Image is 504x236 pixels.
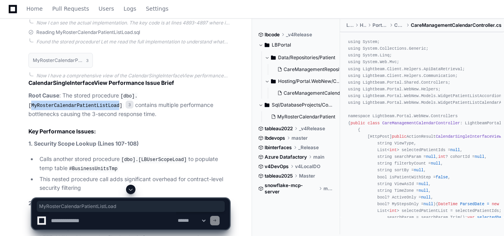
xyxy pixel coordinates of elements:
[28,91,229,119] p: : The stored procedure contains multiple performance bottlenecks causing the 3-second response time.
[258,99,334,111] button: Sql/DatabaseProjects/CombinedDatabaseNew/transactional/dbo/Stored Procedures
[36,29,140,36] span: Reading MyRosterCalendarPatientListLoad.sql
[274,64,342,75] button: CareManagementRepository.cs
[258,39,334,51] button: LBPortal
[28,127,229,135] h3: Key Performance Issues:
[278,54,335,61] span: Data/Repositories/Patient
[28,79,229,87] h2: CalendarSingleInterfaceView Performance Issue Brief
[33,58,82,63] h1: MyRosterCalendarPatientListLoad.sql
[124,6,136,11] span: Logs
[436,175,448,180] span: false
[392,134,406,139] span: public
[431,161,441,166] span: null
[36,20,229,26] div: Now I can see the actual implementation. The key code is at lines 4893-4897 where it calls the st...
[272,102,334,108] span: Sql/DatabaseProjects/CombinedDatabaseNew/transactional/dbo/Stored Procedures
[265,135,285,141] span: lbdevops
[265,173,293,179] span: tableau2025
[271,77,276,86] svg: Directory
[37,175,229,193] li: This nested procedure call adds significant overhead for contract-level security filtering
[450,148,460,152] span: null
[298,144,319,151] span: _Release
[436,134,501,139] span: CalendarSingleInterfaceView
[419,182,429,186] span: null
[36,39,229,45] div: Found the stored procedure! Let me read the full implementation to understand what complex operat...
[346,22,354,28] span: LBPortal
[265,154,307,160] span: Azure Datafactory
[126,101,134,109] span: 3
[265,51,340,64] button: Data/Repositories/Patient
[284,90,373,96] span: CareManagementCalendarController.cs
[28,53,93,68] button: MyRosterCalendarPatientListLoad.sql3
[146,6,168,11] span: Settings
[265,40,269,50] svg: Directory
[426,154,436,159] span: null
[86,57,88,64] span: 3
[271,53,276,62] svg: Directory
[268,111,336,122] button: MyRosterCalendarPatientListLoad.sql
[39,203,222,210] span: MyRosterCalendarPatientListLoad
[265,163,289,170] span: v4DevOps
[265,32,280,38] span: lbcode
[28,140,139,147] strong: 1. Security Scope Lookup (Lines 107-108)
[438,154,445,159] span: int
[274,88,342,99] button: CareManagementCalendarController.cs
[368,121,380,125] span: class
[351,121,365,125] span: public
[286,32,312,38] span: _v4Release
[299,173,315,179] span: Master
[265,125,293,132] span: tableau2022
[37,155,229,173] li: Calls another stored procedure to populate temp table
[120,156,188,163] code: [dbo].[LBUserScopeLoad]
[265,100,269,110] svg: Directory
[475,154,485,159] span: null
[414,168,424,172] span: null
[272,42,291,48] span: LBPortal
[291,135,308,141] span: master
[265,144,292,151] span: lbinterfaces
[68,165,119,172] code: #BusinessUnitsTmp
[36,73,229,79] div: Now I have a comprehensive view of the CalendarSingleInterfaceView performance issue. Let me anal...
[299,125,325,132] span: _v4Release
[277,114,362,120] span: MyRosterCalendarPatientListLoad.sql
[295,163,320,170] span: v4LocalDO
[28,93,137,109] code: [dbo].[MyRosterCalendarPatientListLoad]
[372,22,388,28] span: Portal.WebNew
[26,6,43,11] span: Home
[278,78,340,84] span: Hosting/Portal.WebNew/Controllers
[411,22,502,28] span: CareManagementCalendarController.cs
[99,6,114,11] span: Users
[52,6,89,11] span: Pull Requests
[284,66,354,73] span: CareManagementRepository.cs
[389,148,397,152] span: int
[265,182,317,195] span: snowflake-mcp-server
[313,154,324,160] span: main
[265,75,340,88] button: Hosting/Portal.WebNew/Controllers
[382,121,460,125] span: CareManagementCalendarController
[394,22,404,28] span: Controllers
[28,92,59,99] strong: Root Cause
[360,22,366,28] span: Hosting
